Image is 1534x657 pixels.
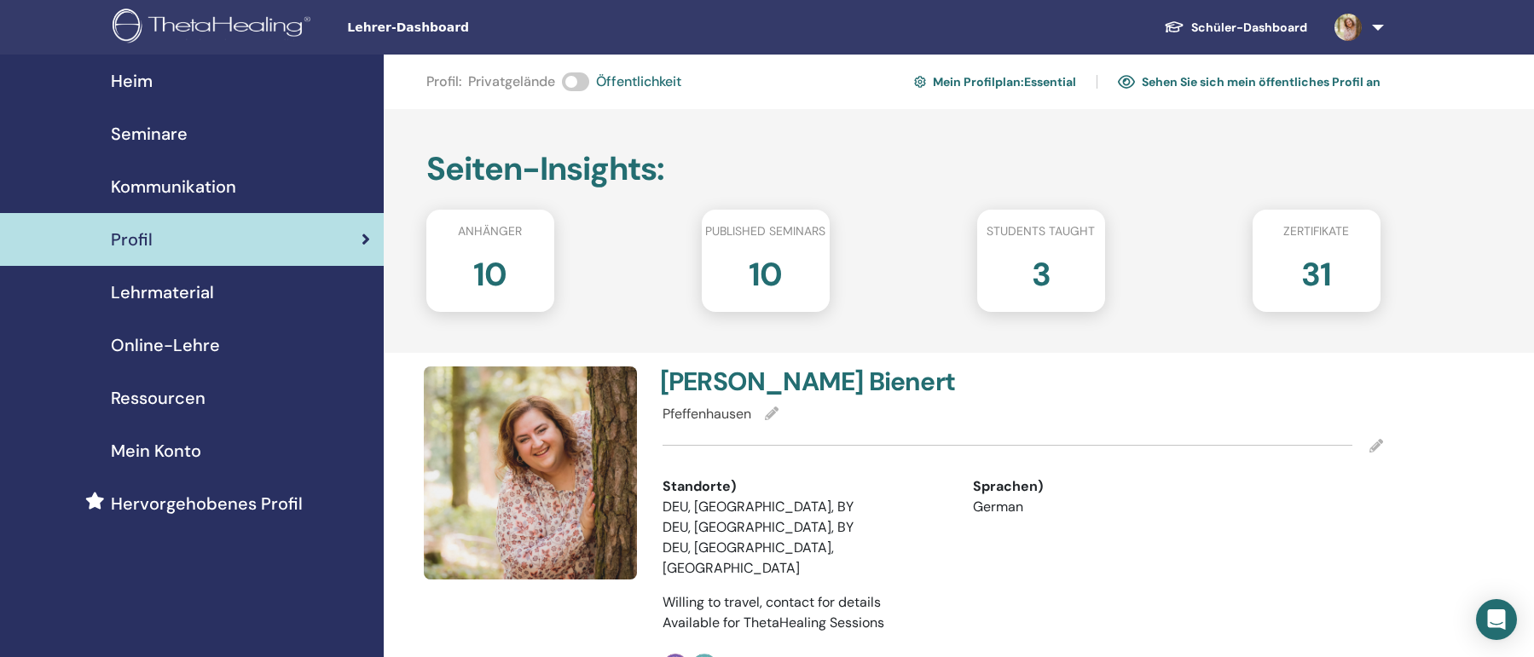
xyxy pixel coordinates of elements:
img: eye.svg [1118,74,1135,89]
li: German [973,497,1259,517]
span: Privatgelände [468,72,555,92]
span: Hervorgehobenes Profil [111,491,303,516]
span: Profil : [426,72,461,92]
span: Seminare [111,121,188,147]
span: Students taught [987,222,1095,240]
div: Sprachen) [973,476,1259,497]
img: cog.svg [914,73,926,90]
h4: [PERSON_NAME] Bienert [660,366,1013,397]
img: logo.png [113,9,316,47]
span: Online-Lehre [111,332,220,358]
span: Mein Konto [111,438,201,464]
a: Schüler-Dashboard [1150,12,1321,43]
li: DEU, [GEOGRAPHIC_DATA], BY [663,517,948,538]
span: Standorte) [663,476,736,497]
span: Profil [111,227,153,252]
img: default.jpg [1334,14,1362,41]
li: DEU, [GEOGRAPHIC_DATA], BY [663,497,948,517]
h2: 10 [473,247,507,295]
a: Sehen Sie sich mein öffentliches Profil an [1118,68,1381,95]
span: Anhänger [458,222,522,240]
span: Heim [111,68,153,94]
span: Published seminars [705,222,825,240]
img: graduation-cap-white.svg [1164,20,1184,34]
h2: 10 [749,247,782,295]
span: Ressourcen [111,385,205,411]
h2: Seiten-Insights : [426,150,1381,189]
div: Open Intercom Messenger [1476,599,1517,640]
span: Available for ThetaHealing Sessions [663,614,884,631]
h2: 31 [1301,247,1331,295]
span: Pfeffenhausen [663,405,751,423]
span: Zertifikate [1283,222,1349,240]
img: default.jpg [424,366,637,579]
span: Öffentlichkeit [596,72,681,92]
span: Kommunikation [111,174,236,199]
span: Willing to travel, contact for details [663,593,881,611]
span: Lehrmaterial [111,280,214,305]
a: Mein Profilplan:Essential [914,68,1076,95]
span: Lehrer-Dashboard [347,19,603,37]
li: DEU, [GEOGRAPHIC_DATA], [GEOGRAPHIC_DATA] [663,538,948,579]
h2: 3 [1032,247,1051,295]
